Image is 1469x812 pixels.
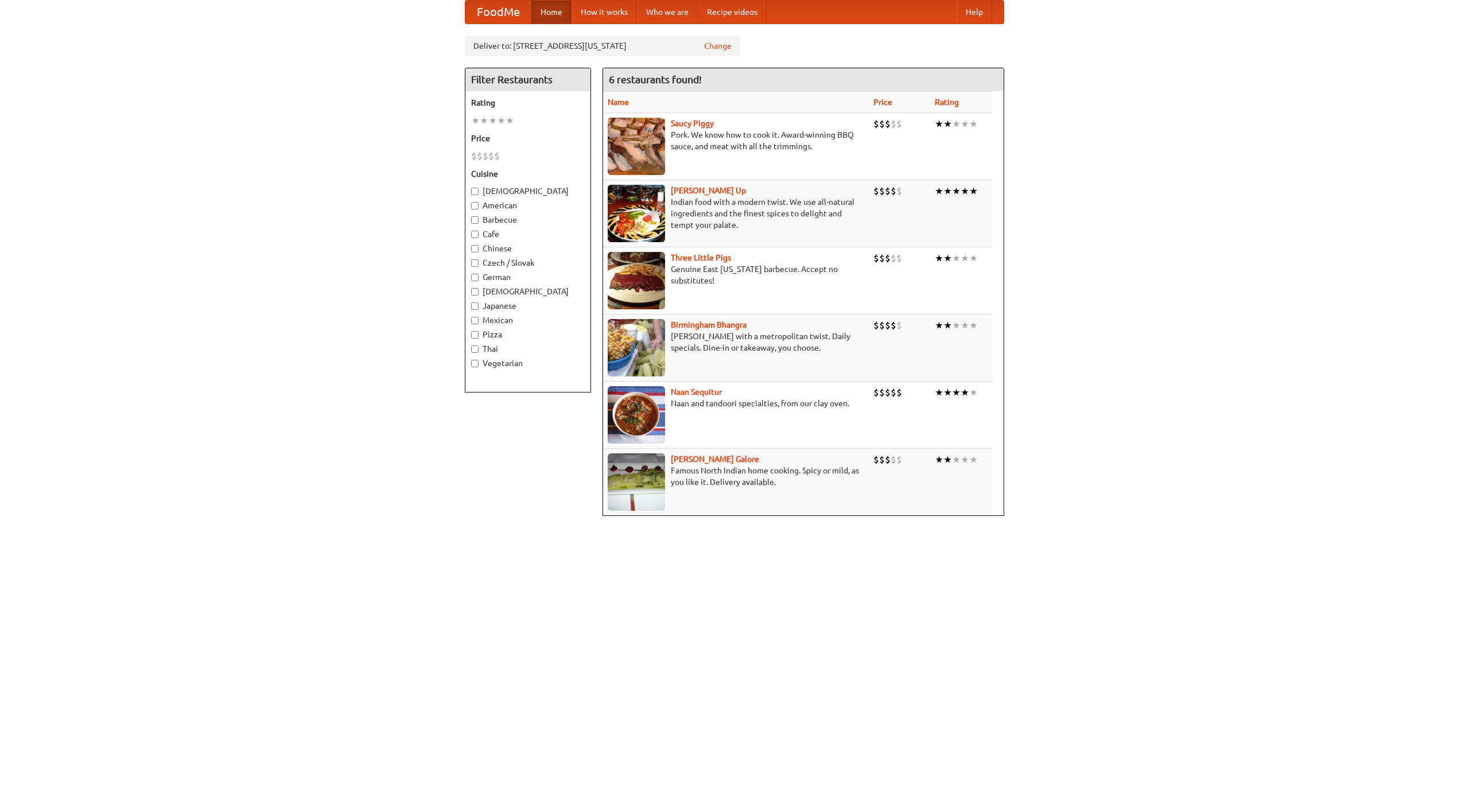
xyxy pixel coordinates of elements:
[608,98,629,107] a: Name
[885,319,891,332] li: $
[885,185,891,197] li: $
[879,453,885,466] li: $
[935,386,943,399] li: ★
[471,314,585,326] label: Mexican
[471,168,585,180] h5: Cuisine
[885,118,891,130] li: $
[471,288,479,296] input: [DEMOGRAPHIC_DATA]
[969,386,978,399] li: ★
[935,453,943,466] li: ★
[896,252,902,265] li: $
[471,231,479,238] input: Cafe
[896,386,902,399] li: $
[879,185,885,197] li: $
[608,196,864,231] p: Indian food with a modern twist. We use all-natural ingredients and the finest spices to delight ...
[494,150,500,162] li: $
[471,302,479,310] input: Japanese
[506,114,514,127] li: ★
[471,331,479,339] input: Pizza
[943,185,952,197] li: ★
[961,386,969,399] li: ★
[952,185,961,197] li: ★
[879,252,885,265] li: $
[896,118,902,130] li: $
[885,386,891,399] li: $
[873,252,879,265] li: $
[471,329,585,340] label: Pizza
[608,386,665,444] img: naansequitur.jpg
[471,259,479,267] input: Czech / Slovak
[608,185,665,242] img: curryup.jpg
[471,202,479,209] input: American
[961,319,969,332] li: ★
[943,386,952,399] li: ★
[471,317,479,324] input: Mexican
[952,453,961,466] li: ★
[471,343,585,355] label: Thai
[969,453,978,466] li: ★
[531,1,572,24] a: Home
[497,114,506,127] li: ★
[896,185,902,197] li: $
[952,386,961,399] li: ★
[471,286,585,297] label: [DEMOGRAPHIC_DATA]
[935,98,959,107] a: Rating
[896,319,902,332] li: $
[471,214,585,226] label: Barbecue
[471,200,585,211] label: American
[488,114,497,127] li: ★
[471,271,585,283] label: German
[671,387,722,397] b: Naan Sequitur
[608,118,665,175] img: saucy.jpg
[488,150,494,162] li: $
[969,185,978,197] li: ★
[465,36,740,56] div: Deliver to: [STREET_ADDRESS][US_STATE]
[480,114,488,127] li: ★
[961,252,969,265] li: ★
[608,319,665,376] img: bhangra.jpg
[471,257,585,269] label: Czech / Slovak
[609,74,702,85] ng-pluralize: 6 restaurants found!
[671,320,747,329] a: Birmingham Bhangra
[608,252,665,309] img: littlepigs.jpg
[952,118,961,130] li: ★
[477,150,483,162] li: $
[873,453,879,466] li: $
[471,97,585,108] h5: Rating
[879,118,885,130] li: $
[471,360,479,367] input: Vegetarian
[935,118,943,130] li: ★
[891,453,896,466] li: $
[471,243,585,254] label: Chinese
[572,1,637,24] a: How it works
[698,1,767,24] a: Recipe videos
[891,252,896,265] li: $
[471,358,585,369] label: Vegetarian
[471,274,479,281] input: German
[896,453,902,466] li: $
[885,252,891,265] li: $
[873,319,879,332] li: $
[471,228,585,240] label: Cafe
[471,216,479,224] input: Barbecue
[969,118,978,130] li: ★
[891,185,896,197] li: $
[969,252,978,265] li: ★
[637,1,698,24] a: Who we are
[671,253,731,262] a: Three Little Pigs
[483,150,488,162] li: $
[943,118,952,130] li: ★
[671,454,759,464] a: [PERSON_NAME] Galore
[873,386,879,399] li: $
[891,386,896,399] li: $
[671,119,714,128] a: Saucy Piggy
[935,252,943,265] li: ★
[961,185,969,197] li: ★
[465,68,590,91] h4: Filter Restaurants
[471,185,585,197] label: [DEMOGRAPHIC_DATA]
[891,319,896,332] li: $
[471,150,477,162] li: $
